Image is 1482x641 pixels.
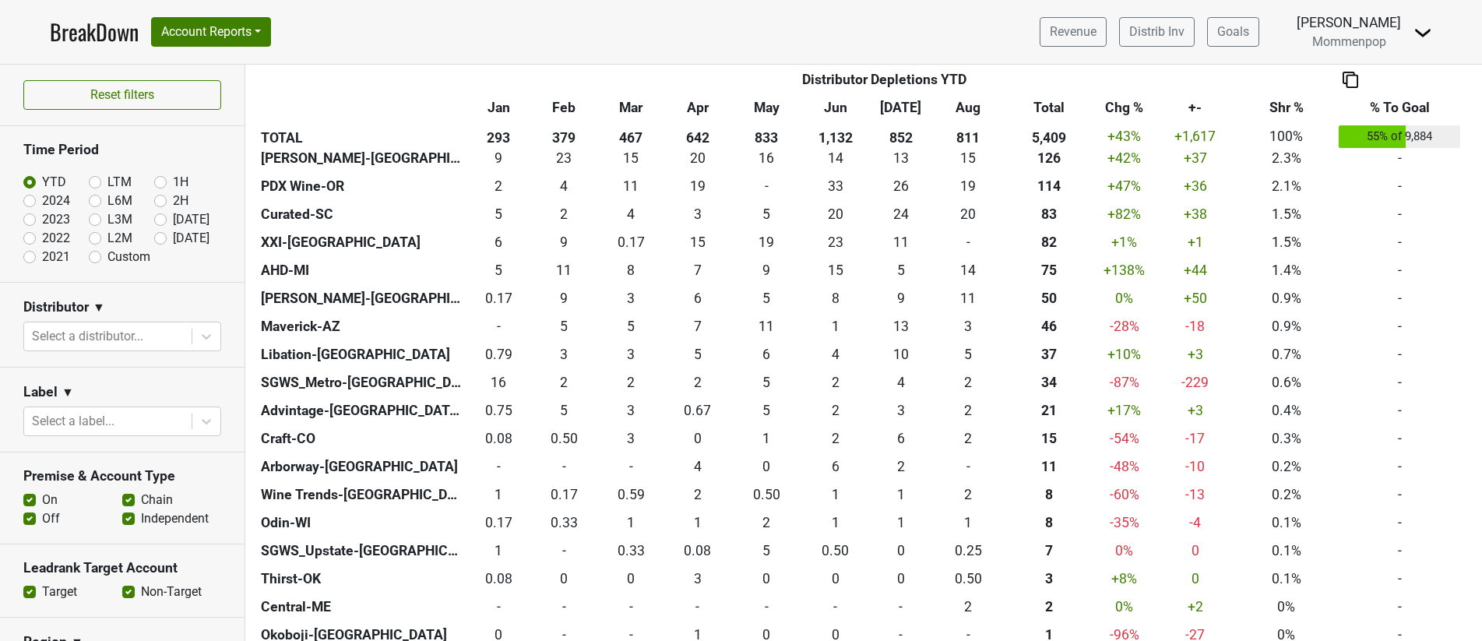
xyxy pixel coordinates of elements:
[669,372,727,393] div: 2
[934,340,1002,368] td: 5
[665,284,730,312] td: 6.17
[938,176,999,196] div: 19
[730,93,803,121] th: May: activate to sort column ascending
[872,400,931,421] div: 3
[600,372,661,393] div: 2
[531,396,597,424] td: 4.84
[466,144,531,172] td: 9.439
[665,200,730,228] td: 2.751
[107,173,132,192] label: LTM
[807,372,865,393] div: 2
[734,400,799,421] div: 5
[535,344,593,365] div: 3
[934,284,1002,312] td: 10.5
[107,248,150,266] label: Custom
[470,288,528,308] div: 0.17
[1002,312,1096,340] th: 46.247
[1157,204,1234,224] div: +38
[107,229,132,248] label: L2M
[42,248,70,266] label: 2021
[535,232,593,252] div: 9
[730,424,803,453] td: 1
[803,228,868,256] td: 23.083
[1096,396,1153,424] td: +17 %
[466,340,531,368] td: 0.791
[107,210,132,229] label: L3M
[1297,12,1401,33] div: [PERSON_NAME]
[466,284,531,312] td: 0.166
[1336,256,1464,284] td: -
[257,172,466,200] th: PDX Wine-OR
[803,144,868,172] td: 13.985
[934,312,1002,340] td: 2.916
[1002,284,1096,312] th: 50.176
[470,204,528,224] div: 5
[531,256,597,284] td: 11.049
[1006,288,1092,308] div: 50
[1002,256,1096,284] th: 75.044
[734,288,799,308] div: 5
[1157,232,1234,252] div: +1
[1237,172,1336,200] td: 2.1%
[141,583,202,601] label: Non-Target
[730,172,803,200] td: 0
[1413,23,1432,42] img: Dropdown Menu
[600,176,661,196] div: 11
[868,312,934,340] td: 13.332
[23,80,221,110] button: Reset filters
[1237,368,1336,396] td: 0.6%
[1237,93,1336,121] th: Shr %: activate to sort column ascending
[466,121,531,152] th: 293
[872,148,931,168] div: 13
[600,400,661,421] div: 3
[597,368,665,396] td: 2
[173,210,209,229] label: [DATE]
[665,121,730,152] th: 642
[1237,200,1336,228] td: 1.5%
[1237,312,1336,340] td: 0.9%
[257,144,466,172] th: [PERSON_NAME]-[GEOGRAPHIC_DATA]
[934,121,1002,152] th: 811
[257,121,466,152] th: TOTAL
[730,228,803,256] td: 18.75
[803,172,868,200] td: 32.995
[597,340,665,368] td: 2.584
[872,176,931,196] div: 26
[1237,144,1336,172] td: 2.3%
[734,204,799,224] div: 5
[257,340,466,368] th: Libation-[GEOGRAPHIC_DATA]
[938,344,999,365] div: 5
[597,424,665,453] td: 3.416
[734,316,799,336] div: 11
[807,316,865,336] div: 1
[807,344,865,365] div: 4
[934,144,1002,172] td: 15.383
[868,172,934,200] td: 25.754
[803,424,868,453] td: 2
[938,232,999,252] div: -
[1006,176,1092,196] div: 114
[938,372,999,393] div: 2
[62,383,74,402] span: ▼
[1237,396,1336,424] td: 0.4%
[669,232,727,252] div: 15
[1336,396,1464,424] td: -
[1002,93,1096,121] th: Total: activate to sort column ascending
[803,396,868,424] td: 1.71
[1006,372,1092,393] div: 34
[669,176,727,196] div: 19
[1002,200,1096,228] th: 83.417
[730,396,803,424] td: 5.47
[531,121,597,152] th: 379
[734,260,799,280] div: 9
[597,284,665,312] td: 2.75
[734,148,799,168] div: 16
[665,93,730,121] th: Apr: activate to sort column ascending
[872,232,931,252] div: 11
[151,17,271,47] button: Account Reports
[531,65,1237,93] th: Distributor Depletions YTD
[807,260,865,280] div: 15
[466,228,531,256] td: 6
[1006,316,1092,336] div: 46
[803,256,868,284] td: 14.75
